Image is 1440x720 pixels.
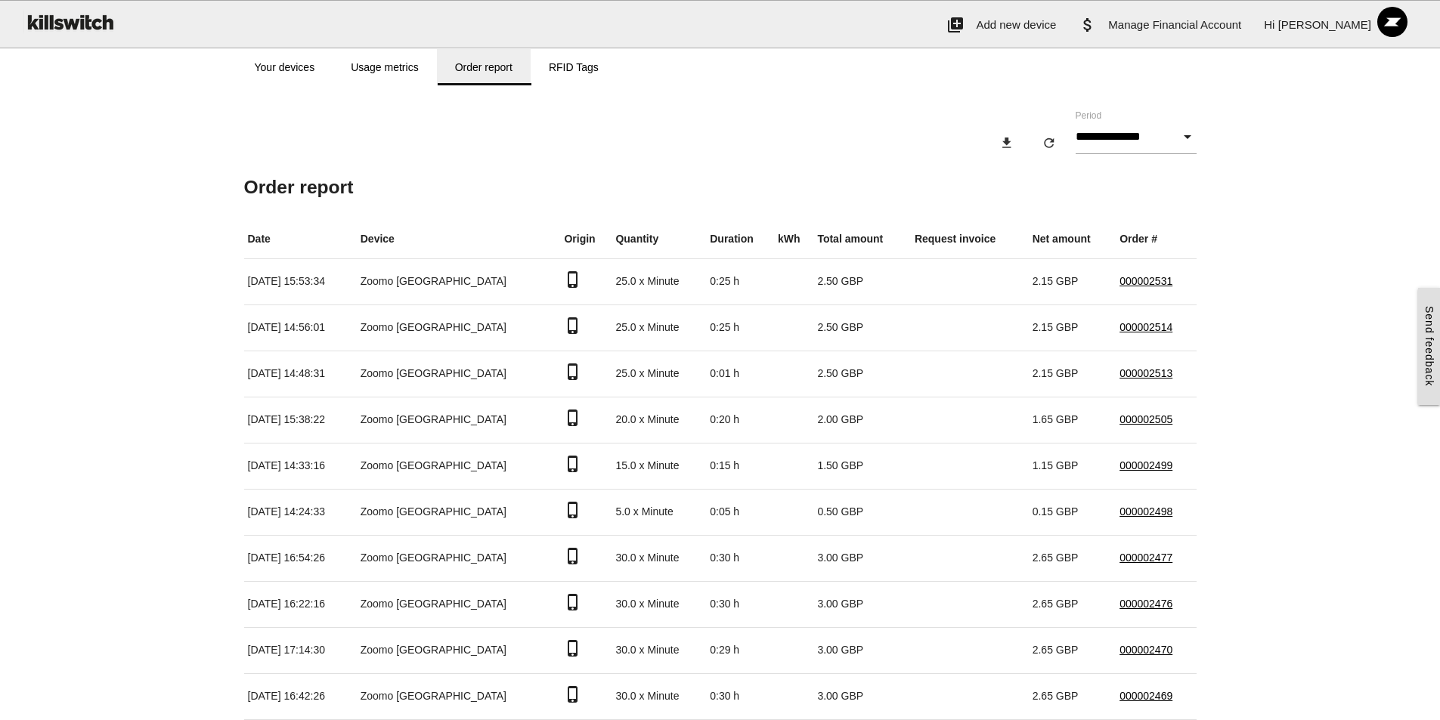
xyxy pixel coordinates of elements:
[1029,673,1116,719] td: 2.65 GBP
[1042,129,1057,156] i: refresh
[1119,413,1172,425] a: 000002505
[976,18,1056,31] span: Add new device
[612,220,706,259] th: Quantity
[813,673,911,719] td: 3.00 GBP
[1029,397,1116,443] td: 1.65 GBP
[244,535,357,581] td: [DATE] 16:54:26
[1029,258,1116,304] td: 2.15 GBP
[1119,367,1172,379] a: 000002513
[706,258,774,304] td: 0:25 h
[813,489,911,535] td: 0.50 GBP
[612,489,706,535] td: 5.0 x Minute
[244,397,357,443] td: [DATE] 15:38:22
[437,49,531,85] a: Order report
[564,363,582,381] i: phone_iphone
[1116,220,1196,259] th: Order #
[564,317,582,335] i: phone_iphone
[946,1,965,49] i: add_to_photos
[244,443,357,489] td: [DATE] 14:33:16
[706,397,774,443] td: 0:20 h
[1119,690,1172,702] a: 000002469
[1029,351,1116,397] td: 2.15 GBP
[1119,598,1172,610] a: 000002476
[560,220,612,259] th: Origin
[813,304,911,351] td: 2.50 GBP
[244,304,357,351] td: [DATE] 14:56:01
[1418,288,1440,404] a: Send feedback
[357,627,561,673] td: Zoomo [GEOGRAPHIC_DATA]
[999,129,1014,156] i: download
[612,443,706,489] td: 15.0 x Minute
[357,220,561,259] th: Device
[357,304,561,351] td: Zoomo [GEOGRAPHIC_DATA]
[911,220,1029,259] th: Request invoice
[357,673,561,719] td: Zoomo [GEOGRAPHIC_DATA]
[774,220,814,259] th: kWh
[357,489,561,535] td: Zoomo [GEOGRAPHIC_DATA]
[564,455,582,473] i: phone_iphone
[564,501,582,519] i: phone_iphone
[987,129,1027,156] button: download
[244,489,357,535] td: [DATE] 14:24:33
[237,49,333,85] a: Your devices
[1119,644,1172,656] a: 000002470
[612,535,706,581] td: 30.0 x Minute
[1029,304,1116,351] td: 2.15 GBP
[357,443,561,489] td: Zoomo [GEOGRAPHIC_DATA]
[244,258,357,304] td: [DATE] 15:53:34
[706,304,774,351] td: 0:25 h
[244,220,357,259] th: Date
[813,258,911,304] td: 2.50 GBP
[1030,129,1069,156] button: refresh
[357,258,561,304] td: Zoomo [GEOGRAPHIC_DATA]
[1119,505,1172,518] a: 000002498
[1371,1,1414,43] img: ACg8ocKFqbrd3eM7h-9hUDHiNBrAZeWCT6xN8QCou1rhw5Ma84Wj8AAG=s96-c
[612,258,706,304] td: 25.0 x Minute
[23,1,116,43] img: ks-logo-black-160-b.png
[244,581,357,627] td: [DATE] 16:22:16
[1029,535,1116,581] td: 2.65 GBP
[813,351,911,397] td: 2.50 GBP
[813,443,911,489] td: 1.50 GBP
[813,220,911,259] th: Total amount
[1119,275,1172,287] a: 000002531
[357,535,561,581] td: Zoomo [GEOGRAPHIC_DATA]
[813,581,911,627] td: 3.00 GBP
[612,304,706,351] td: 25.0 x Minute
[1076,109,1102,122] label: Period
[564,547,582,565] i: phone_iphone
[564,685,582,703] i: phone_iphone
[357,397,561,443] td: Zoomo [GEOGRAPHIC_DATA]
[1029,489,1116,535] td: 0.15 GBP
[564,409,582,427] i: phone_iphone
[564,270,582,289] i: phone_iphone
[706,489,774,535] td: 0:05 h
[706,535,774,581] td: 0:30 h
[1079,1,1097,49] i: attach_money
[706,581,774,627] td: 0:30 h
[1264,18,1274,31] span: Hi
[564,593,582,611] i: phone_iphone
[1108,18,1241,31] span: Manage Financial Account
[1029,581,1116,627] td: 2.65 GBP
[357,581,561,627] td: Zoomo [GEOGRAPHIC_DATA]
[612,627,706,673] td: 30.0 x Minute
[1119,552,1172,564] a: 000002477
[244,351,357,397] td: [DATE] 14:48:31
[706,351,774,397] td: 0:01 h
[564,639,582,657] i: phone_iphone
[813,627,911,673] td: 3.00 GBP
[333,49,436,85] a: Usage metrics
[1278,18,1371,31] span: [PERSON_NAME]
[813,535,911,581] td: 3.00 GBP
[612,581,706,627] td: 30.0 x Minute
[706,627,774,673] td: 0:29 h
[1119,459,1172,471] a: 000002499
[244,627,357,673] td: [DATE] 17:14:30
[612,673,706,719] td: 30.0 x Minute
[1029,443,1116,489] td: 1.15 GBP
[244,177,1197,197] h5: Order report
[706,673,774,719] td: 0:30 h
[1029,627,1116,673] td: 2.65 GBP
[244,673,357,719] td: [DATE] 16:42:26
